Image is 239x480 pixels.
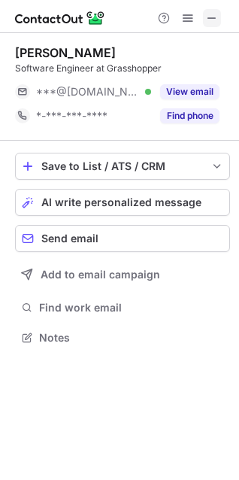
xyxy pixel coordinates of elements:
[39,301,224,314] span: Find work email
[15,225,230,252] button: Send email
[15,261,230,288] button: Add to email campaign
[15,9,105,27] img: ContactOut v5.3.10
[15,297,230,318] button: Find work email
[15,189,230,216] button: AI write personalized message
[15,45,116,60] div: [PERSON_NAME]
[41,232,98,245] span: Send email
[160,84,219,99] button: Reveal Button
[41,160,204,172] div: Save to List / ATS / CRM
[15,62,230,75] div: Software Engineer at Grasshopper
[160,108,219,123] button: Reveal Button
[15,327,230,348] button: Notes
[15,153,230,180] button: save-profile-one-click
[36,85,140,99] span: ***@[DOMAIN_NAME]
[41,196,201,208] span: AI write personalized message
[41,269,160,281] span: Add to email campaign
[39,331,224,345] span: Notes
